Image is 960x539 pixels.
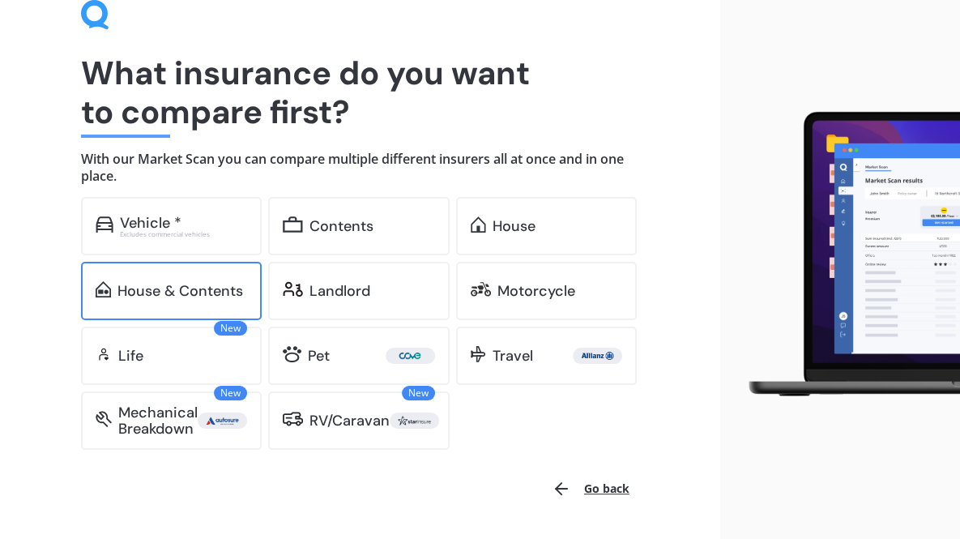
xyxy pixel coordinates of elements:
[283,346,301,362] img: pet.71f96884985775575a0d.svg
[96,411,112,427] img: mbi.6615ef239df2212c2848.svg
[201,413,244,429] img: Autosure.webp
[96,281,111,297] img: home-and-contents.b802091223b8502ef2dd.svg
[393,413,436,429] img: Star.webp
[542,469,639,508] button: Go back
[402,386,435,400] span: New
[268,327,449,385] a: Pet
[471,216,486,233] img: home.91c183c226a05b4dc763.svg
[308,348,330,364] div: Pet
[471,281,491,297] img: motorbike.c49f395e5a6966510904.svg
[492,348,532,364] div: Travel
[389,348,432,364] img: Cove.webp
[283,281,303,297] img: landlord.470ea2398dcb263567d0.svg
[118,404,198,437] div: Mechanical Breakdown
[117,283,243,299] div: House & Contents
[81,151,639,184] h4: With our Market Scan you can compare multiple different insurers all at once and in one place.
[733,105,960,404] img: laptop.webp
[96,216,113,233] img: car.f15378c7a67c060ca3f3.svg
[120,215,181,231] div: Vehicle *
[283,216,303,233] img: content.01f40a52572271636b6f.svg
[309,218,373,234] div: Contents
[576,348,619,364] img: Allianz.webp
[493,218,535,234] div: House
[120,231,248,237] div: Excludes commercial vehicles
[96,346,112,362] img: life.f720d6a2d7cdcd3ad642.svg
[214,321,247,336] span: New
[309,283,370,299] div: Landlord
[497,283,575,299] div: Motorcycle
[471,346,486,362] img: travel.bdda8d6aa9c3f12c5fe2.svg
[309,413,390,429] div: RV/Caravan
[214,386,247,400] span: New
[81,53,639,131] h1: What insurance do you want to compare first?
[283,411,303,427] img: rv.0245371a01b30db230af.svg
[118,348,143,364] div: Life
